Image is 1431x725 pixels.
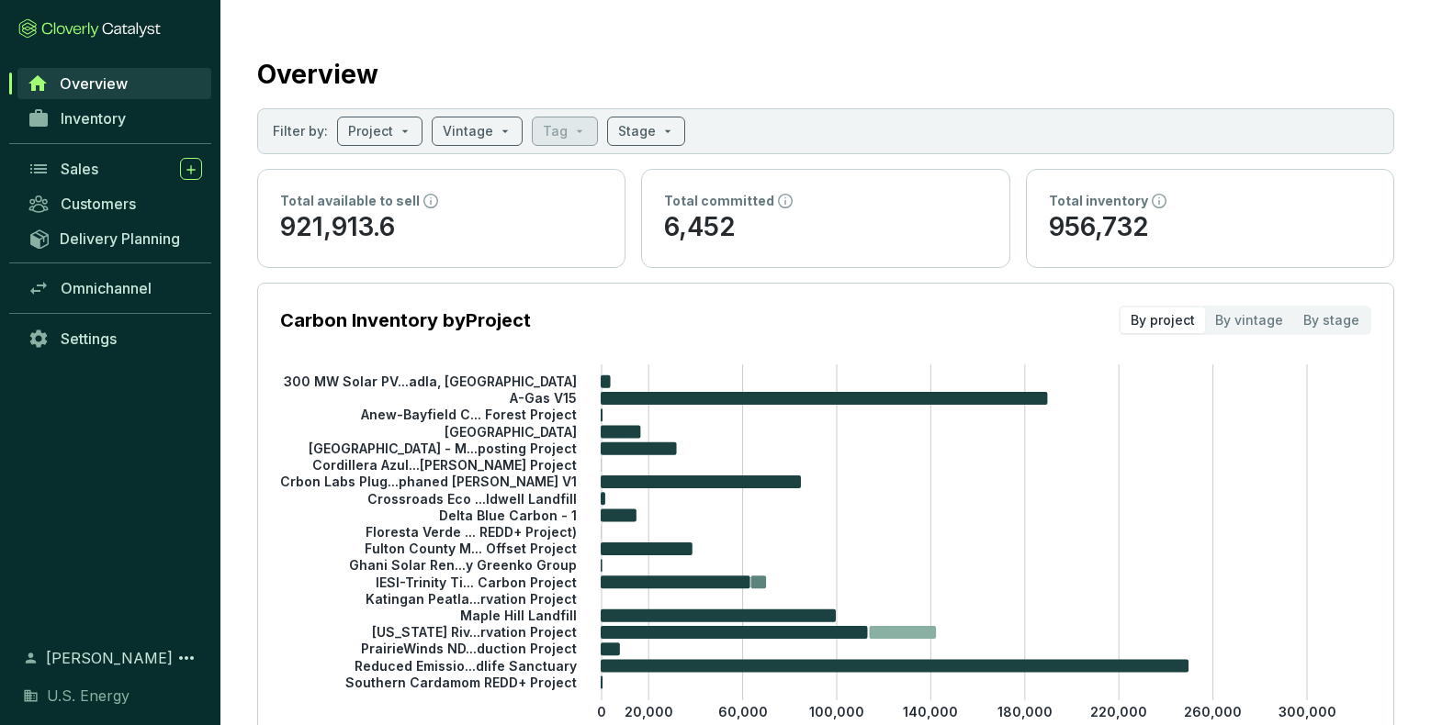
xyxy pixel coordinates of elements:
tspan: 100,000 [809,704,864,719]
a: Customers [18,188,211,219]
p: 921,913.6 [280,210,603,245]
tspan: [GEOGRAPHIC_DATA] [445,424,577,440]
tspan: Cordillera Azul...[PERSON_NAME] Project [312,457,577,473]
tspan: Crossroads Eco ...ldwell Landfill [367,490,577,506]
span: Overview [60,74,128,93]
p: 6,452 [664,210,986,245]
tspan: Ghani Solar Ren...y Greenko Group [349,557,577,573]
tspan: Crbon Labs Plug...phaned [PERSON_NAME] V1 [280,474,577,489]
tspan: 140,000 [903,704,958,719]
a: Settings [18,323,211,354]
tspan: A-Gas V15 [509,390,577,406]
a: Inventory [18,103,211,134]
tspan: 20,000 [625,704,673,719]
p: Total inventory [1049,192,1148,210]
p: Tag [543,122,568,140]
tspan: Delta Blue Carbon - 1 [439,507,577,523]
tspan: 260,000 [1184,704,1242,719]
tspan: PrairieWinds ND...duction Project [361,641,577,656]
h2: Overview [257,55,378,94]
p: 956,732 [1049,210,1371,245]
a: Delivery Planning [18,223,211,253]
div: By stage [1293,307,1369,333]
p: Total committed [664,192,774,210]
span: Settings [61,329,117,348]
span: U.S. Energy [47,685,130,707]
span: Customers [61,195,136,213]
tspan: Reduced Emissio...dlife Sanctuary [355,657,577,673]
span: [PERSON_NAME] [46,647,173,669]
span: Omnichannel [61,279,152,297]
tspan: 180,000 [997,704,1053,719]
span: Delivery Planning [60,229,180,248]
span: Sales [61,160,98,178]
tspan: 0 [597,704,606,719]
div: By vintage [1205,307,1293,333]
div: segmented control [1119,306,1371,335]
tspan: [GEOGRAPHIC_DATA] - M...posting Project [309,441,577,456]
a: Sales [18,153,211,184]
tspan: Maple Hill Landfill [460,608,577,623]
div: By project [1121,307,1205,333]
tspan: Anew-Bayfield C... Forest Project [360,407,577,422]
tspan: Floresta Verde ... REDD+ Project) [366,524,577,540]
tspan: IESI-Trinity Ti... Carbon Project [376,574,577,589]
p: Filter by: [273,122,328,140]
tspan: Fulton County M... Offset Project [365,541,577,556]
tspan: 300,000 [1279,704,1336,719]
p: Carbon Inventory by Project [280,307,531,333]
a: Overview [17,68,211,99]
span: Inventory [61,109,126,128]
tspan: Southern Cardamom REDD+ Project [345,675,577,690]
tspan: 220,000 [1090,704,1147,719]
tspan: 300 MW Solar PV...adla, [GEOGRAPHIC_DATA] [284,374,577,389]
tspan: [US_STATE] Riv...rvation Project [372,624,577,640]
tspan: Katingan Peatla...rvation Project [366,591,577,607]
a: Omnichannel [18,273,211,304]
tspan: 60,000 [718,704,768,719]
p: Total available to sell [280,192,420,210]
